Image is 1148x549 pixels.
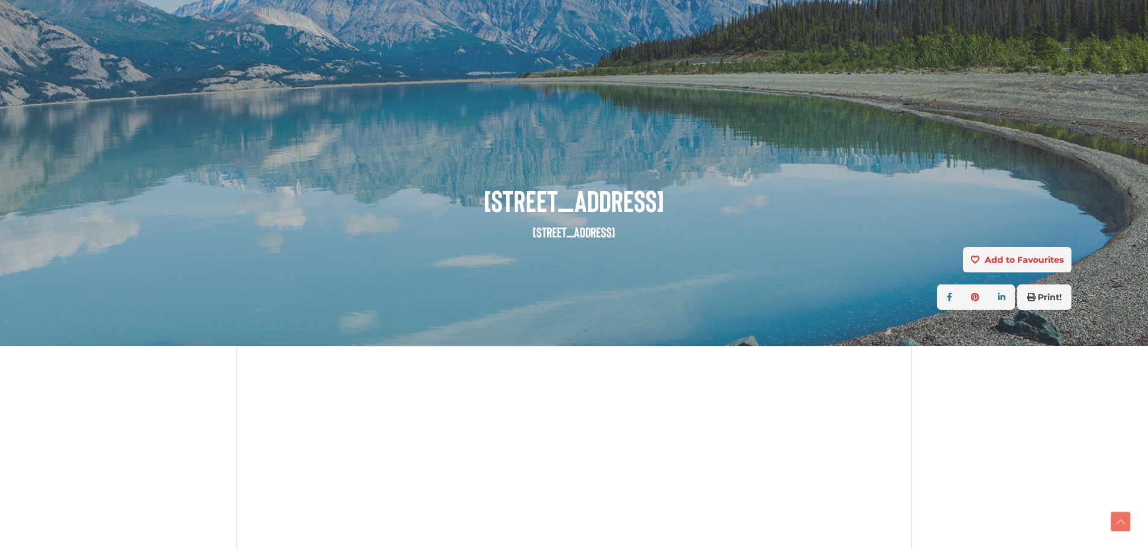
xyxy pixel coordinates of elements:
[533,224,615,240] small: [STREET_ADDRESS]
[1038,292,1062,303] strong: Print!
[985,254,1064,265] strong: Add to Favourites
[1017,284,1071,310] button: Print!
[77,184,1071,217] span: [STREET_ADDRESS]
[963,247,1071,272] button: Add to Favourites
